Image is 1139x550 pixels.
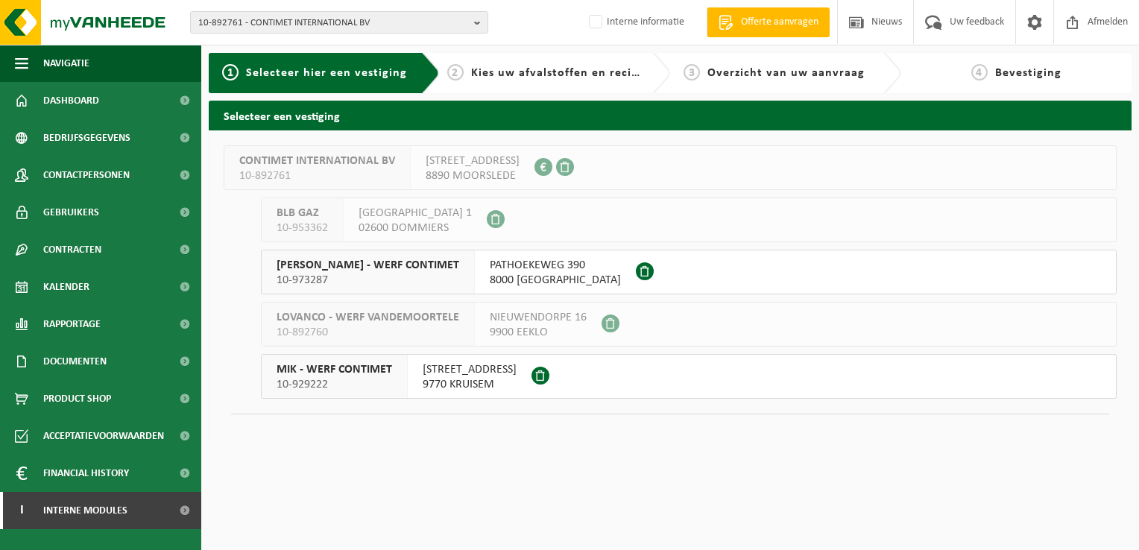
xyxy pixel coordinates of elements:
[43,380,111,417] span: Product Shop
[490,325,587,340] span: 9900 EEKLO
[43,417,164,455] span: Acceptatievoorwaarden
[684,64,700,80] span: 3
[43,45,89,82] span: Navigatie
[43,343,107,380] span: Documenten
[222,64,239,80] span: 1
[239,154,395,168] span: CONTIMET INTERNATIONAL BV
[707,67,865,79] span: Overzicht van uw aanvraag
[246,67,407,79] span: Selecteer hier een vestiging
[971,64,988,80] span: 4
[261,250,1117,294] button: [PERSON_NAME] - WERF CONTIMET 10-973287 PATHOEKEWEG 3908000 [GEOGRAPHIC_DATA]
[490,310,587,325] span: NIEUWENDORPE 16
[209,101,1132,130] h2: Selecteer een vestiging
[277,221,328,236] span: 10-953362
[198,12,468,34] span: 10-892761 - CONTIMET INTERNATIONAL BV
[995,67,1061,79] span: Bevestiging
[239,168,395,183] span: 10-892761
[586,11,684,34] label: Interne informatie
[261,354,1117,399] button: MIK - WERF CONTIMET 10-929222 [STREET_ADDRESS]9770 KRUISEM
[277,310,459,325] span: LOVANCO - WERF VANDEMOORTELE
[426,154,520,168] span: [STREET_ADDRESS]
[43,455,129,492] span: Financial History
[447,64,464,80] span: 2
[43,194,99,231] span: Gebruikers
[190,11,488,34] button: 10-892761 - CONTIMET INTERNATIONAL BV
[359,221,472,236] span: 02600 DOMMIERS
[43,119,130,157] span: Bedrijfsgegevens
[43,492,127,529] span: Interne modules
[43,82,99,119] span: Dashboard
[490,273,621,288] span: 8000 [GEOGRAPHIC_DATA]
[490,258,621,273] span: PATHOEKEWEG 390
[43,157,130,194] span: Contactpersonen
[43,231,101,268] span: Contracten
[471,67,676,79] span: Kies uw afvalstoffen en recipiënten
[277,206,328,221] span: BLB GAZ
[737,15,822,30] span: Offerte aanvragen
[423,377,517,392] span: 9770 KRUISEM
[277,377,392,392] span: 10-929222
[277,273,459,288] span: 10-973287
[277,258,459,273] span: [PERSON_NAME] - WERF CONTIMET
[15,492,28,529] span: I
[277,325,459,340] span: 10-892760
[43,268,89,306] span: Kalender
[277,362,392,377] span: MIK - WERF CONTIMET
[43,306,101,343] span: Rapportage
[359,206,472,221] span: [GEOGRAPHIC_DATA] 1
[426,168,520,183] span: 8890 MOORSLEDE
[423,362,517,377] span: [STREET_ADDRESS]
[707,7,830,37] a: Offerte aanvragen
